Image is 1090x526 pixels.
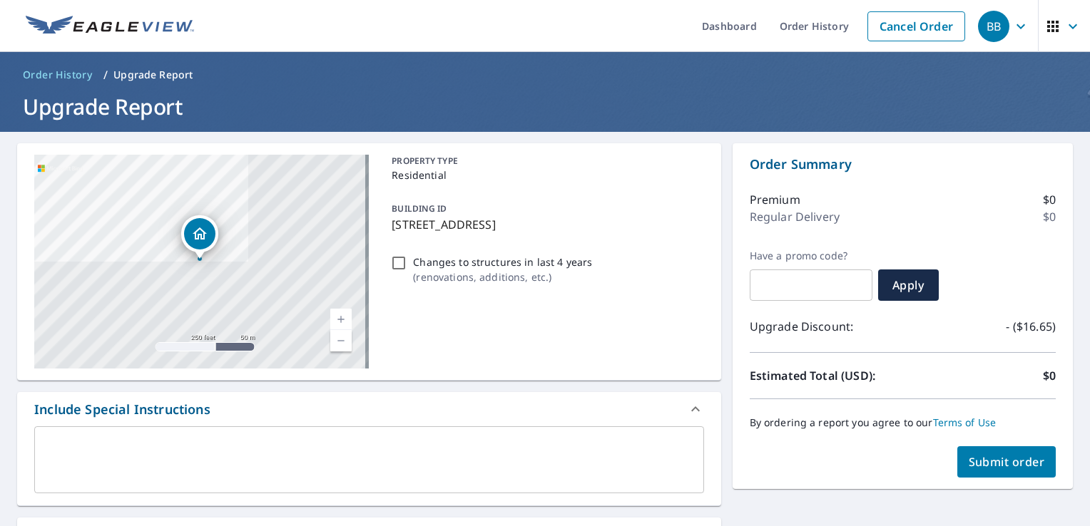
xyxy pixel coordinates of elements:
a: Current Level 17, Zoom In [330,309,352,330]
label: Have a promo code? [750,249,872,262]
p: - ($16.65) [1006,318,1056,335]
p: Upgrade Discount: [750,318,903,335]
div: Dropped pin, building 1, Residential property, 135 Sunlit Ter Sparks, NV 89441 [181,215,218,259]
p: Estimated Total (USD): [750,367,903,384]
p: [STREET_ADDRESS] [392,216,698,233]
p: $0 [1043,208,1056,225]
p: $0 [1043,367,1056,384]
div: BB [978,11,1009,42]
p: Residential [392,167,698,182]
nav: breadcrumb [17,63,1073,86]
a: Cancel Order [867,11,965,41]
button: Apply [878,269,939,301]
a: Terms of Use [933,416,997,429]
p: Order Summary [750,155,1056,174]
p: BUILDING ID [392,202,447,215]
li: / [103,66,108,83]
span: Submit order [969,454,1045,470]
img: EV Logo [26,16,194,37]
button: Submit order [957,446,1056,478]
h1: Upgrade Report [17,92,1073,121]
div: Include Special Instructions [34,400,210,419]
p: Premium [750,191,800,208]
a: Order History [17,63,98,86]
span: Apply [890,277,927,293]
p: $0 [1043,191,1056,208]
span: Order History [23,68,92,82]
a: Current Level 17, Zoom Out [330,330,352,351]
p: Regular Delivery [750,208,840,225]
p: Changes to structures in last 4 years [413,254,592,269]
p: Upgrade Report [113,68,193,82]
p: PROPERTY TYPE [392,155,698,167]
div: Include Special Instructions [17,392,721,426]
p: ( renovations, additions, etc. ) [413,269,592,284]
p: By ordering a report you agree to our [750,416,1056,429]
